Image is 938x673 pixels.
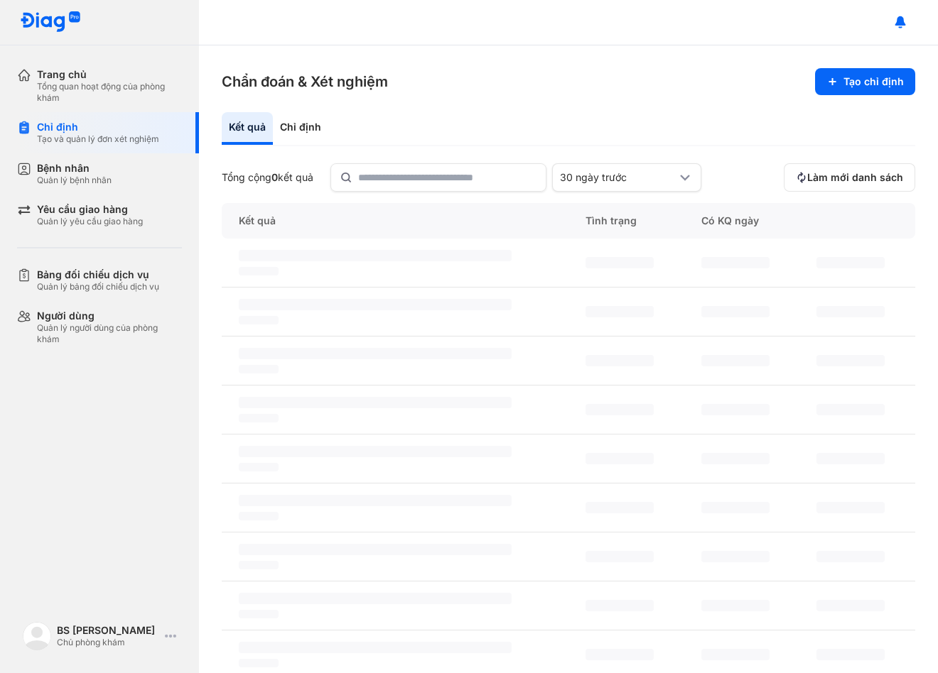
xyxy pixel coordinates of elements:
span: ‌ [239,316,279,324]
div: Chỉ định [273,112,328,145]
span: Làm mới danh sách [807,171,903,184]
div: Bệnh nhân [37,162,112,175]
span: ‌ [701,355,770,366]
button: Tạo chỉ định [815,68,915,95]
img: logo [20,11,81,33]
span: ‌ [816,600,885,611]
div: Kết quả [222,112,273,145]
button: Làm mới danh sách [784,163,915,192]
div: Yêu cầu giao hàng [37,203,143,216]
span: ‌ [586,600,654,611]
span: ‌ [701,600,770,611]
h3: Chẩn đoán & Xét nghiệm [222,72,388,92]
div: Tổng quan hoạt động của phòng khám [37,81,182,104]
span: ‌ [816,404,885,415]
div: Bảng đối chiếu dịch vụ [37,268,159,281]
span: ‌ [816,257,885,268]
span: ‌ [586,551,654,562]
span: ‌ [239,610,279,618]
span: ‌ [701,257,770,268]
div: Tạo và quản lý đơn xét nghiệm [37,133,159,145]
span: ‌ [586,649,654,660]
span: ‌ [239,267,279,275]
div: 30 ngày trước [560,171,676,184]
span: ‌ [586,502,654,513]
span: ‌ [701,453,770,464]
span: ‌ [239,250,512,261]
div: Quản lý người dùng của phòng khám [37,322,182,345]
span: ‌ [239,593,512,604]
span: ‌ [701,502,770,513]
span: ‌ [701,551,770,562]
span: ‌ [586,257,654,268]
span: ‌ [816,306,885,317]
span: ‌ [239,642,512,653]
span: ‌ [816,355,885,366]
span: ‌ [586,355,654,366]
span: ‌ [701,306,770,317]
span: ‌ [239,299,512,310]
span: ‌ [239,463,279,471]
div: Tổng cộng kết quả [222,171,313,184]
span: ‌ [701,649,770,660]
span: ‌ [586,453,654,464]
div: Chỉ định [37,121,159,133]
div: Quản lý bệnh nhân [37,175,112,186]
div: Kết quả [222,203,568,239]
span: ‌ [586,404,654,415]
span: ‌ [239,414,279,422]
div: BS [PERSON_NAME] [57,624,159,637]
span: ‌ [701,404,770,415]
div: Quản lý bảng đối chiếu dịch vụ [37,281,159,292]
img: logo [23,622,51,650]
div: Quản lý yêu cầu giao hàng [37,216,143,227]
span: ‌ [816,551,885,562]
div: Trang chủ [37,68,182,81]
span: ‌ [239,659,279,667]
span: ‌ [239,544,512,555]
span: ‌ [239,512,279,520]
span: ‌ [816,649,885,660]
span: ‌ [239,365,279,373]
div: Chủ phòng khám [57,637,159,648]
span: 0 [271,171,278,183]
span: ‌ [586,306,654,317]
span: ‌ [816,502,885,513]
span: ‌ [239,348,512,359]
span: ‌ [816,453,885,464]
div: Người dùng [37,310,182,322]
div: Có KQ ngày [684,203,800,239]
span: ‌ [239,561,279,569]
span: ‌ [239,397,512,408]
span: ‌ [239,495,512,506]
div: Tình trạng [568,203,684,239]
span: ‌ [239,446,512,457]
